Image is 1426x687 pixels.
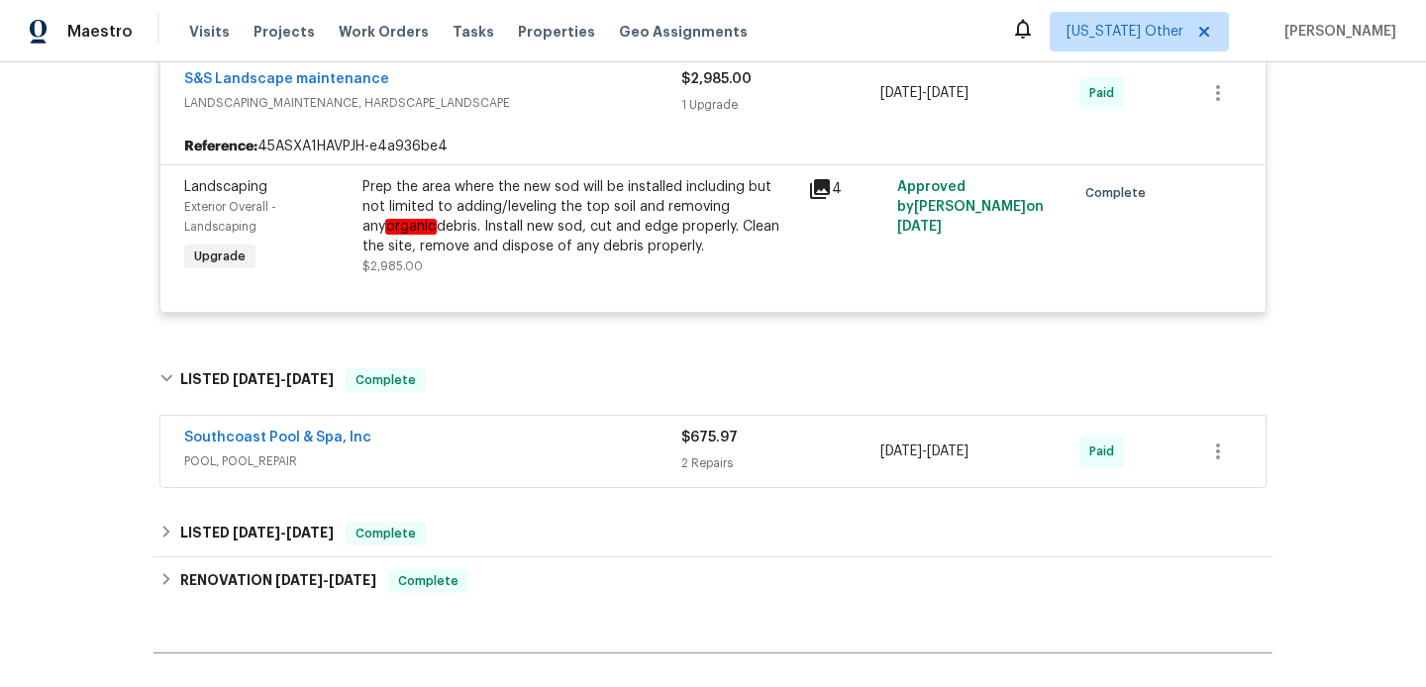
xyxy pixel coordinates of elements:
[275,573,323,587] span: [DATE]
[233,372,280,386] span: [DATE]
[880,83,968,103] span: -
[160,129,1266,164] div: 45ASXA1HAVPJH-e4a936be4
[1276,22,1396,42] span: [PERSON_NAME]
[385,219,437,235] em: organic
[880,444,922,458] span: [DATE]
[233,526,334,540] span: -
[286,526,334,540] span: [DATE]
[275,573,376,587] span: -
[897,220,942,234] span: [DATE]
[153,510,1273,557] div: LISTED [DATE]-[DATE]Complete
[189,22,230,42] span: Visits
[254,22,315,42] span: Projects
[681,95,880,115] div: 1 Upgrade
[329,573,376,587] span: [DATE]
[619,22,748,42] span: Geo Assignments
[180,522,334,545] h6: LISTED
[897,180,1044,234] span: Approved by [PERSON_NAME] on
[681,453,880,473] div: 2 Repairs
[180,368,334,392] h6: LISTED
[184,180,267,194] span: Landscaping
[233,526,280,540] span: [DATE]
[348,524,424,543] span: Complete
[681,431,738,444] span: $675.97
[339,22,429,42] span: Work Orders
[233,372,334,386] span: -
[186,246,254,266] span: Upgrade
[808,177,885,201] div: 4
[153,557,1273,605] div: RENOVATION [DATE]-[DATE]Complete
[1085,183,1154,203] span: Complete
[67,22,133,42] span: Maestro
[184,72,389,86] a: S&S Landscape maintenance
[362,177,796,256] div: Prep the area where the new sod will be installed including but not limited to adding/leveling th...
[184,201,276,233] span: Exterior Overall - Landscaping
[518,22,595,42] span: Properties
[1089,83,1122,103] span: Paid
[390,571,466,591] span: Complete
[1067,22,1183,42] span: [US_STATE] Other
[362,260,423,272] span: $2,985.00
[180,569,376,593] h6: RENOVATION
[184,431,371,444] a: Southcoast Pool & Spa, Inc
[184,451,681,471] span: POOL, POOL_REPAIR
[348,370,424,390] span: Complete
[880,86,922,100] span: [DATE]
[286,372,334,386] span: [DATE]
[1089,442,1122,461] span: Paid
[184,93,681,113] span: LANDSCAPING_MAINTENANCE, HARDSCAPE_LANDSCAPE
[880,442,968,461] span: -
[681,72,752,86] span: $2,985.00
[927,444,968,458] span: [DATE]
[927,86,968,100] span: [DATE]
[453,25,494,39] span: Tasks
[153,348,1273,412] div: LISTED [DATE]-[DATE]Complete
[184,137,257,156] b: Reference:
